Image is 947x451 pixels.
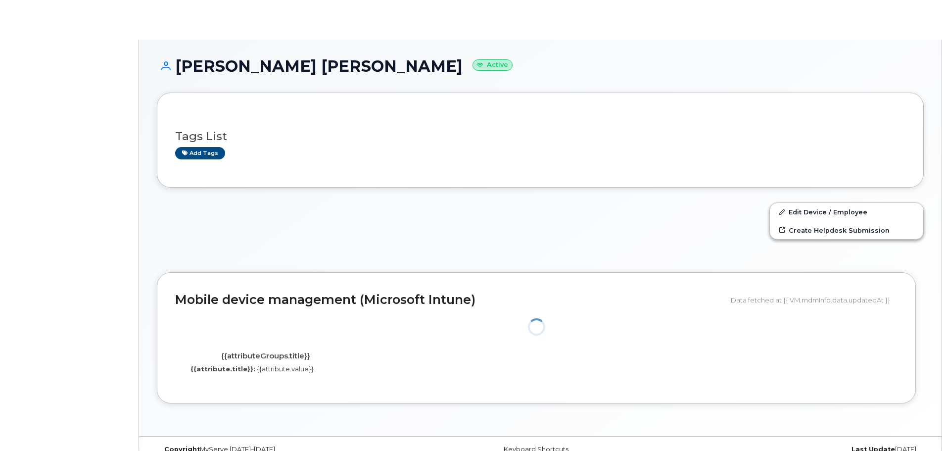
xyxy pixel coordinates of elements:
a: Add tags [175,147,225,159]
h3: Tags List [175,130,905,143]
h1: [PERSON_NAME] [PERSON_NAME] [157,57,924,75]
h4: {{attributeGroups.title}} [183,352,348,360]
small: Active [473,59,513,71]
div: Data fetched at {{ VM.mdmInfo.data.updatedAt }} [731,291,898,309]
span: {{attribute.value}} [257,365,314,373]
a: Edit Device / Employee [770,203,923,221]
h2: Mobile device management (Microsoft Intune) [175,293,723,307]
label: {{attribute.title}}: [190,364,255,374]
a: Create Helpdesk Submission [770,221,923,239]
